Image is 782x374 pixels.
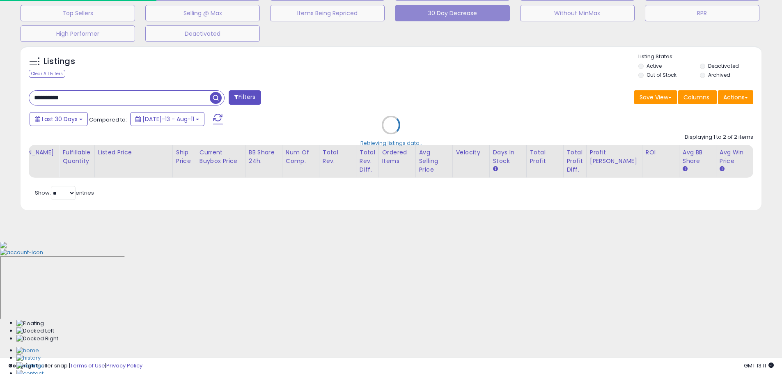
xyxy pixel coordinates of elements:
[21,25,135,42] button: High Performer
[16,362,44,370] img: Settings
[21,5,135,21] button: Top Sellers
[16,327,54,335] img: Docked Left
[145,25,260,42] button: Deactivated
[360,139,422,147] div: Retrieving listings data..
[520,5,635,21] button: Without MinMax
[395,5,509,21] button: 30 Day Decrease
[16,320,44,328] img: Floating
[16,354,41,362] img: History
[16,347,39,355] img: Home
[16,335,58,343] img: Docked Right
[270,5,385,21] button: Items Being Repriced
[145,5,260,21] button: Selling @ Max
[645,5,759,21] button: RPR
